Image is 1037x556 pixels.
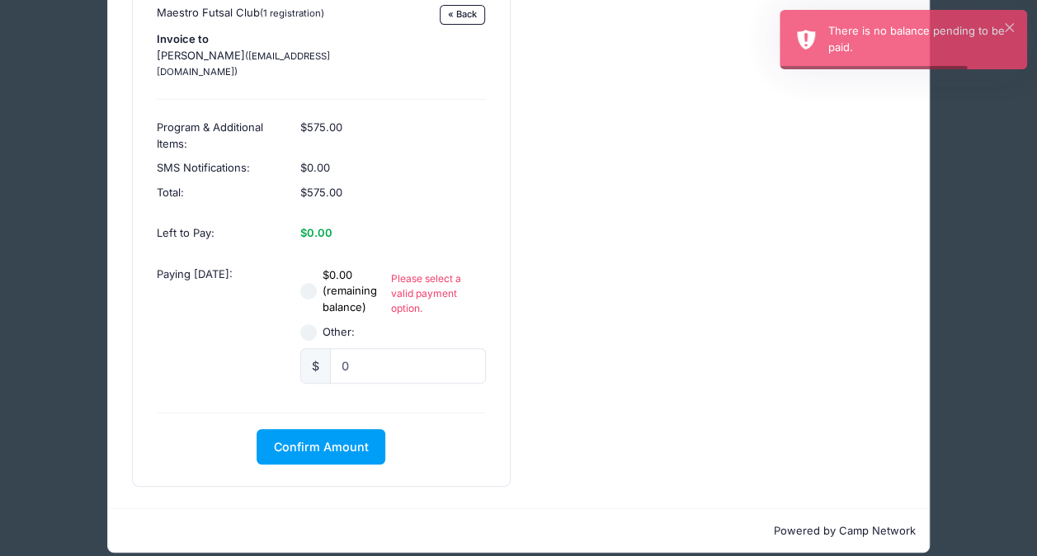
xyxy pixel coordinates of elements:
div: $0.00 [293,156,494,181]
div: $575.00 [293,107,494,156]
div: There is no balance pending to be paid. [828,23,1014,55]
p: Maestro Futsal Club [157,5,370,21]
strong: Invoice to [157,32,209,45]
div: Total: [149,181,293,214]
label: Other: [323,324,355,341]
div: Paying [DATE]: [149,254,293,397]
button: × [1005,23,1014,32]
div: SMS Notifications: [149,156,293,181]
div: Left to Pay: [149,213,293,254]
button: Confirm Amount [257,429,385,464]
small: (1 registration) [260,7,324,19]
p: [PERSON_NAME] [157,31,370,80]
div: Program & Additional Items: [149,107,293,156]
span: Confirm Amount [274,440,369,454]
div: $ [300,348,331,384]
label: $0.00 (remaining balance) [323,267,391,316]
div: $575.00 [293,181,494,214]
p: Powered by Camp Network [121,523,916,540]
strong: $0.00 [300,226,332,239]
span: Please select a valid payment option. [391,271,485,316]
a: « Back [440,5,486,25]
